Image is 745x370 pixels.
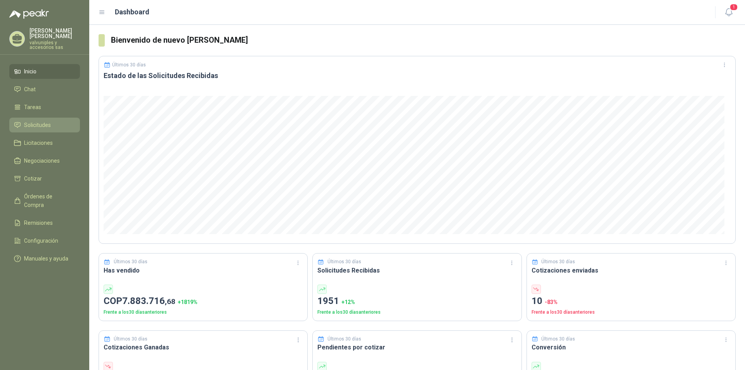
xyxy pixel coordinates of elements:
[532,266,731,275] h3: Cotizaciones enviadas
[729,3,738,11] span: 1
[9,233,80,248] a: Configuración
[9,82,80,97] a: Chat
[24,156,60,165] span: Negociaciones
[29,28,80,39] p: [PERSON_NAME] [PERSON_NAME]
[114,258,147,266] p: Últimos 30 días
[104,266,303,275] h3: Has vendido
[111,34,736,46] h3: Bienvenido de nuevo [PERSON_NAME]
[532,294,731,309] p: 10
[532,309,731,316] p: Frente a los 30 días anteriores
[112,62,146,68] p: Últimos 30 días
[9,100,80,115] a: Tareas
[24,85,36,94] span: Chat
[104,309,303,316] p: Frente a los 30 días anteriores
[24,121,51,129] span: Solicitudes
[24,254,68,263] span: Manuales y ayuda
[24,103,41,111] span: Tareas
[24,139,53,147] span: Licitaciones
[9,171,80,186] a: Cotizar
[545,299,558,305] span: -83 %
[24,67,36,76] span: Inicio
[9,153,80,168] a: Negociaciones
[9,189,80,212] a: Órdenes de Compra
[29,40,80,50] p: valvuniples y accesorios sas
[317,309,516,316] p: Frente a los 30 días anteriores
[9,251,80,266] a: Manuales y ayuda
[9,64,80,79] a: Inicio
[327,258,361,266] p: Últimos 30 días
[104,342,303,352] h3: Cotizaciones Ganadas
[9,9,49,19] img: Logo peakr
[24,236,58,245] span: Configuración
[24,192,73,209] span: Órdenes de Compra
[24,174,42,183] span: Cotizar
[541,258,575,266] p: Últimos 30 días
[541,335,575,343] p: Últimos 30 días
[532,342,731,352] h3: Conversión
[317,342,516,352] h3: Pendientes por cotizar
[9,135,80,150] a: Licitaciones
[9,118,80,132] a: Solicitudes
[165,297,175,306] span: ,68
[317,266,516,275] h3: Solicitudes Recibidas
[122,295,175,306] span: 7.883.716
[722,5,736,19] button: 1
[341,299,355,305] span: + 12 %
[9,215,80,230] a: Remisiones
[114,335,147,343] p: Últimos 30 días
[327,335,361,343] p: Últimos 30 días
[24,219,53,227] span: Remisiones
[104,294,303,309] p: COP
[104,71,731,80] h3: Estado de las Solicitudes Recibidas
[115,7,149,17] h1: Dashboard
[317,294,516,309] p: 1951
[178,299,198,305] span: + 1819 %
